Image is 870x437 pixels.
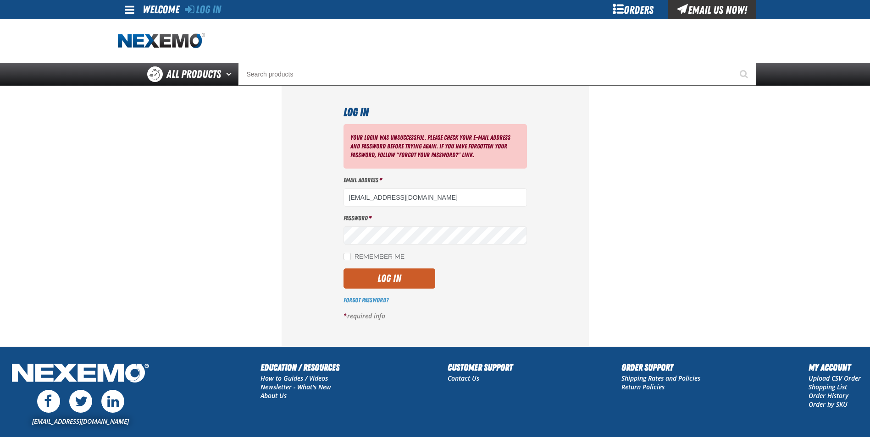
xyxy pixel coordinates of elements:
[223,63,238,86] button: Open All Products pages
[621,361,700,374] h2: Order Support
[9,361,152,388] img: Nexemo Logo
[809,382,847,391] a: Shopping List
[621,374,700,382] a: Shipping Rates and Policies
[344,124,527,169] div: Your login was unsuccessful. Please check your e-mail address and password before trying again. I...
[448,374,479,382] a: Contact Us
[260,382,331,391] a: Newsletter - What's New
[344,214,527,223] label: Password
[809,374,861,382] a: Upload CSV Order
[448,361,513,374] h2: Customer Support
[344,253,351,260] input: Remember Me
[809,400,848,409] a: Order by SKU
[344,253,405,262] label: Remember Me
[344,268,435,289] button: Log In
[260,361,339,374] h2: Education / Resources
[621,382,665,391] a: Return Policies
[809,391,848,400] a: Order History
[118,33,205,49] a: Home
[344,176,527,185] label: Email Address
[260,391,287,400] a: About Us
[344,104,527,120] h1: Log In
[809,361,861,374] h2: My Account
[185,3,221,16] a: Log In
[260,374,328,382] a: How to Guides / Videos
[344,312,527,321] p: required info
[344,296,388,304] a: Forgot Password?
[32,417,129,426] a: [EMAIL_ADDRESS][DOMAIN_NAME]
[733,63,756,86] button: Start Searching
[118,33,205,49] img: Nexemo logo
[166,66,221,82] span: All Products
[238,63,756,86] input: Search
